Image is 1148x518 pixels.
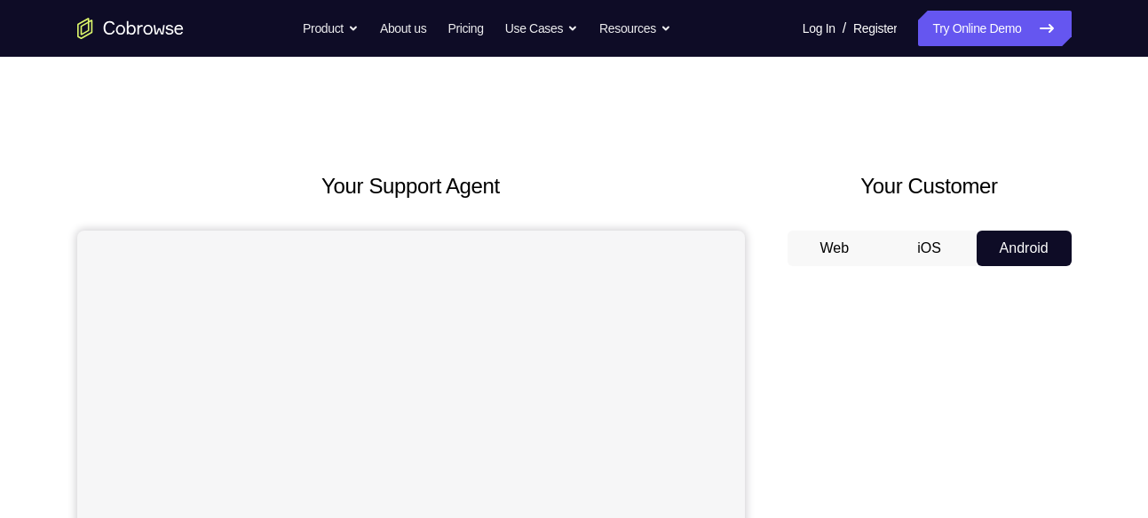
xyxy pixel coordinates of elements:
button: Product [303,11,359,46]
a: Register [853,11,897,46]
span: / [843,18,846,39]
a: Try Online Demo [918,11,1071,46]
h2: Your Support Agent [77,170,745,202]
h2: Your Customer [788,170,1072,202]
button: Resources [599,11,671,46]
a: About us [380,11,426,46]
button: Web [788,231,883,266]
button: Android [977,231,1072,266]
a: Pricing [447,11,483,46]
button: iOS [882,231,977,266]
a: Log In [803,11,835,46]
button: Use Cases [505,11,578,46]
a: Go to the home page [77,18,184,39]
